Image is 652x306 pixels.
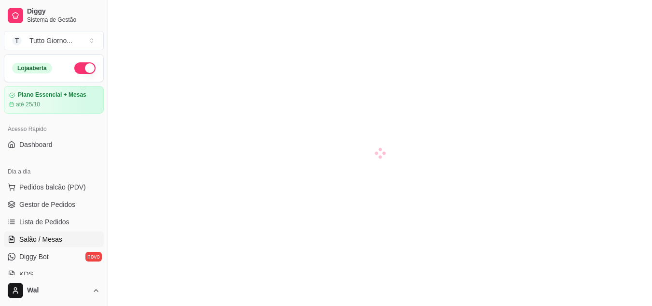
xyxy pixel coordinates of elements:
[4,232,104,247] a: Salão / Mesas
[4,279,104,302] button: Wal
[4,164,104,179] div: Dia a dia
[4,137,104,152] a: Dashboard
[74,62,96,74] button: Alterar Status
[16,101,40,108] article: até 25/10
[19,140,53,149] span: Dashboard
[4,197,104,212] a: Gestor de Pedidos
[4,31,104,50] button: Select a team
[4,86,104,114] a: Plano Essencial + Mesasaté 25/10
[4,4,104,27] a: DiggySistema de Gestão
[27,16,100,24] span: Sistema de Gestão
[19,234,62,244] span: Salão / Mesas
[19,200,75,209] span: Gestor de Pedidos
[4,266,104,282] a: KDS
[4,179,104,195] button: Pedidos balcão (PDV)
[27,286,88,295] span: Wal
[4,249,104,264] a: Diggy Botnovo
[29,36,72,45] div: Tutto Giorno ...
[12,36,22,45] span: T
[18,91,86,99] article: Plano Essencial + Mesas
[4,121,104,137] div: Acesso Rápido
[19,217,69,227] span: Lista de Pedidos
[19,182,86,192] span: Pedidos balcão (PDV)
[4,214,104,230] a: Lista de Pedidos
[19,252,49,262] span: Diggy Bot
[12,63,52,73] div: Loja aberta
[27,7,100,16] span: Diggy
[19,269,33,279] span: KDS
